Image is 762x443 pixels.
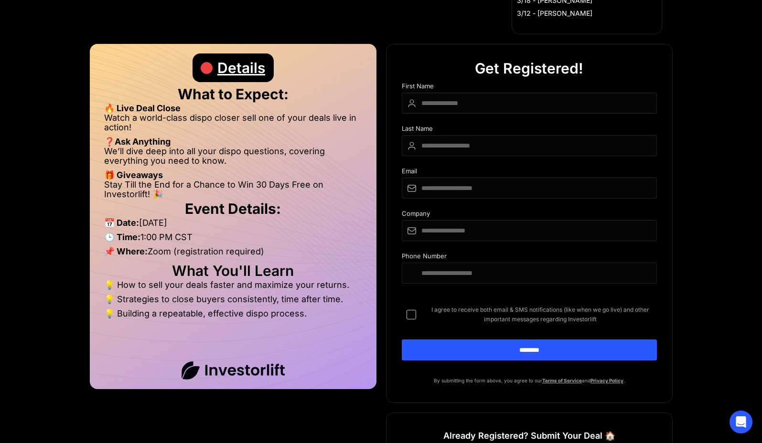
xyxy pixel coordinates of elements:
[185,200,281,217] strong: Event Details:
[104,103,181,113] strong: 🔥 Live Deal Close
[402,168,657,178] div: Email
[590,378,623,383] a: Privacy Policy
[217,53,265,82] div: Details
[402,253,657,263] div: Phone Number
[104,137,171,147] strong: ❓Ask Anything
[402,125,657,135] div: Last Name
[104,180,362,199] li: Stay Till the End for a Chance to Win 30 Days Free on Investorlift! 🎉
[104,295,362,309] li: 💡 Strategies to close buyers consistently, time after time.
[104,309,362,318] li: 💡 Building a repeatable, effective dispo process.
[104,218,139,228] strong: 📅 Date:
[402,210,657,220] div: Company
[178,85,289,103] strong: What to Expect:
[402,83,657,93] div: First Name
[424,305,657,324] span: I agree to receive both email & SMS notifications (like when we go live) and other important mess...
[104,280,362,295] li: 💡 How to sell your deals faster and maximize your returns.
[104,113,362,137] li: Watch a world-class dispo closer sell one of your deals live in action!
[104,232,362,247] li: 1:00 PM CST
[542,378,582,383] a: Terms of Service
[104,247,362,261] li: Zoom (registration required)
[104,218,362,232] li: [DATE]
[104,266,362,275] h2: What You'll Learn
[402,376,657,385] p: By submitting the form above, you agree to our and .
[475,54,583,83] div: Get Registered!
[104,232,140,242] strong: 🕒 Time:
[104,147,362,170] li: We’ll dive deep into all your dispo questions, covering everything you need to know.
[104,170,163,180] strong: 🎁 Giveaways
[402,83,657,376] form: DIspo Day Main Form
[730,411,752,433] div: Open Intercom Messenger
[104,246,148,256] strong: 📌 Where:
